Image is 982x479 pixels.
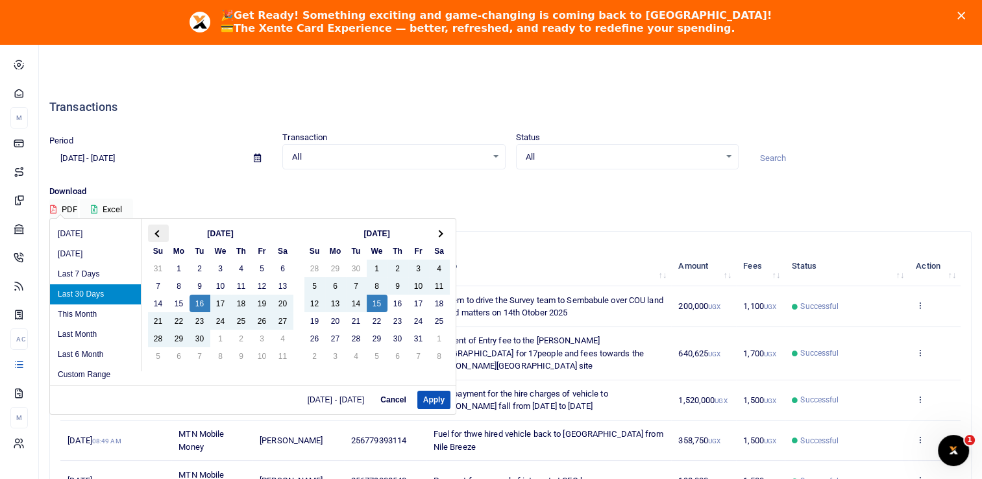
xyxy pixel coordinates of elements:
[148,277,169,295] td: 7
[387,277,408,295] td: 9
[169,330,190,347] td: 29
[304,347,325,365] td: 2
[367,312,387,330] td: 22
[785,246,909,286] th: Status: activate to sort column ascending
[764,437,776,445] small: UGX
[408,260,429,277] td: 3
[68,436,121,445] span: [DATE]
[190,260,210,277] td: 2
[429,295,450,312] td: 18
[231,347,252,365] td: 9
[221,9,772,35] div: 🎉 💳
[148,330,169,347] td: 28
[374,391,411,409] button: Cancel
[346,312,367,330] td: 21
[408,330,429,347] td: 31
[231,330,252,347] td: 2
[367,295,387,312] td: 15
[148,260,169,277] td: 31
[387,295,408,312] td: 16
[429,260,450,277] td: 4
[210,242,231,260] th: We
[234,22,735,34] b: The Xente Card Experience — better, refreshed, and ready to redefine your spending.
[434,429,663,452] span: Fuel for thwe hired vehicle back to [GEOGRAPHIC_DATA] from Nile Breeze
[346,242,367,260] th: Tu
[434,295,663,318] span: Perdiem to drive the Survey team to Sembabule over COU land related matters on 14th Otober 2025
[387,330,408,347] td: 30
[429,242,450,260] th: Sa
[304,277,325,295] td: 5
[743,301,776,311] span: 1,100
[190,312,210,330] td: 23
[231,312,252,330] td: 25
[231,242,252,260] th: Th
[408,277,429,295] td: 10
[282,131,327,144] label: Transaction
[292,151,486,164] span: All
[308,396,370,404] span: [DATE] - [DATE]
[408,295,429,312] td: 17
[252,312,273,330] td: 26
[190,295,210,312] td: 16
[387,312,408,330] td: 23
[434,336,644,371] span: Payment of Entry fee to the [PERSON_NAME][GEOGRAPHIC_DATA] for 17people and fees towards the [PER...
[50,224,141,244] li: [DATE]
[148,242,169,260] th: Su
[325,277,346,295] td: 6
[434,389,608,411] span: Final payment for the hire charges of vehicle to [PERSON_NAME] fall from [DATE] to [DATE]
[190,277,210,295] td: 9
[426,246,672,286] th: Memo: activate to sort column ascending
[743,395,776,405] span: 1,500
[346,295,367,312] td: 14
[429,347,450,365] td: 8
[49,185,972,199] p: Download
[210,295,231,312] td: 17
[169,277,190,295] td: 8
[367,277,387,295] td: 8
[346,260,367,277] td: 30
[367,347,387,365] td: 5
[736,246,785,286] th: Fees: activate to sort column ascending
[749,147,972,169] input: Search
[210,260,231,277] td: 3
[190,12,210,32] img: Profile image for Aceng
[252,277,273,295] td: 12
[252,330,273,347] td: 3
[367,242,387,260] th: We
[190,347,210,365] td: 7
[190,330,210,347] td: 30
[50,304,141,325] li: This Month
[273,347,293,365] td: 11
[49,199,78,221] button: PDF
[169,312,190,330] td: 22
[148,347,169,365] td: 5
[678,301,720,311] span: 200,000
[351,436,406,445] span: 256779393114
[169,295,190,312] td: 15
[408,347,429,365] td: 7
[367,260,387,277] td: 1
[678,436,720,445] span: 358,750
[273,242,293,260] th: Sa
[148,312,169,330] td: 21
[169,242,190,260] th: Mo
[957,12,970,19] div: Close
[387,260,408,277] td: 2
[252,242,273,260] th: Fr
[210,330,231,347] td: 1
[49,147,243,169] input: select period
[964,435,975,445] span: 1
[346,347,367,365] td: 4
[417,391,450,409] button: Apply
[325,295,346,312] td: 13
[800,301,839,312] span: Successful
[231,260,252,277] td: 4
[304,242,325,260] th: Su
[80,199,133,221] button: Excel
[190,242,210,260] th: Tu
[49,134,73,147] label: Period
[429,330,450,347] td: 1
[325,242,346,260] th: Mo
[800,394,839,406] span: Successful
[304,312,325,330] td: 19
